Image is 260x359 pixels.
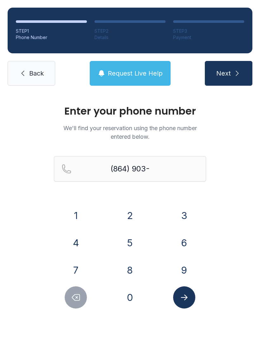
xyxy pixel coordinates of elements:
button: Delete number [65,286,87,309]
p: We'll find your reservation using the phone number entered below. [54,124,206,141]
h1: Enter your phone number [54,106,206,116]
button: Submit lookup form [173,286,195,309]
div: Phone Number [16,34,87,41]
button: 6 [173,232,195,254]
button: 4 [65,232,87,254]
div: Details [94,34,166,41]
button: 8 [119,259,141,281]
button: 0 [119,286,141,309]
button: 1 [65,204,87,227]
button: 2 [119,204,141,227]
button: 9 [173,259,195,281]
input: Reservation phone number [54,156,206,182]
button: 3 [173,204,195,227]
span: Back [29,69,44,78]
span: Next [216,69,231,78]
button: 5 [119,232,141,254]
span: Request Live Help [108,69,163,78]
button: 7 [65,259,87,281]
div: STEP 3 [173,28,244,34]
div: STEP 1 [16,28,87,34]
div: STEP 2 [94,28,166,34]
div: Payment [173,34,244,41]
